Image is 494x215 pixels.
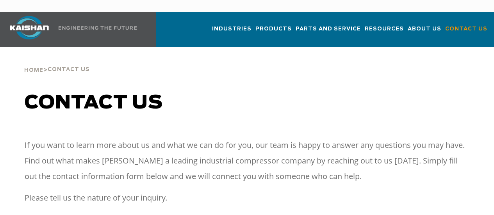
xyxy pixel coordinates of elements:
[25,137,470,184] p: If you want to learn more about us and what we can do for you, our team is happy to answer any qu...
[48,67,90,72] span: Contact Us
[445,25,487,34] span: Contact Us
[365,19,404,45] a: Resources
[25,190,470,206] p: Please tell us the nature of your inquiry.
[24,66,43,73] a: Home
[212,19,251,45] a: Industries
[255,25,292,34] span: Products
[408,25,441,34] span: About Us
[408,19,441,45] a: About Us
[24,68,43,73] span: Home
[445,19,487,45] a: Contact Us
[25,94,163,112] span: Contact us
[296,25,361,34] span: Parts and Service
[59,26,137,30] img: Engineering the future
[255,19,292,45] a: Products
[212,25,251,34] span: Industries
[365,25,404,34] span: Resources
[24,47,90,76] div: >
[296,19,361,45] a: Parts and Service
